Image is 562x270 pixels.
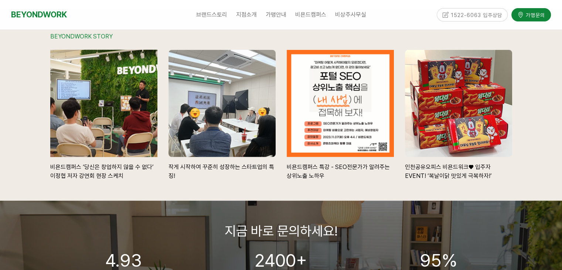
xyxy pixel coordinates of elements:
[335,11,366,18] span: 비상주사무실
[232,6,261,24] a: 지점소개
[331,6,371,24] a: 비상주사무실
[405,50,512,184] a: <p style="text-align:left; padding-top:15px; line-height:1.5;"> 인천공유오피스 비욘드워크♥ 입주자 EVENT! ‘복날이닭 맛...
[168,157,276,180] p: 작게 시작하여 꾸준히 성장하는 스타트업의 특징!
[405,157,512,180] p: 인천공유오피스 비욘드워크♥ 입주자 EVENT! ‘복날이닭 맛있게 극복하자!’
[295,11,326,18] span: 비욘드캠퍼스
[225,223,338,239] span: 지금 바로 문의하세요!
[287,157,394,180] p: 비욘드캠퍼스 특강 - SEO전문가가 알려주는 상위노출 노하우
[11,8,67,21] a: BEYONDWORK
[50,157,157,180] p: 비욘드캠퍼스 ‘당신은 창업하지 않을 수 없다’ 이정협 저자 강연회 현장 스케치
[50,33,113,40] span: BEYONDWORK STORY
[196,11,227,18] span: 브랜드스토리
[287,50,394,184] a: <p style="text-align:left; padding-top:15px; line-height:1.5;"> 비욘드캠퍼스 특강 - SEO전문가가 알려주는 상위노출 노하우...
[291,6,331,24] a: 비욘드캠퍼스
[50,50,157,184] a: <p style="text-align:left; padding-top:15px; line-height:1.5;"> 비욘드캠퍼스 ‘당신은 창업하지 않을 수 없다’ 이정협 저자 ...
[511,8,551,21] a: 가맹문의
[266,11,286,18] span: 가맹안내
[192,6,232,24] a: 브랜드스토리
[236,11,257,18] span: 지점소개
[261,6,291,24] a: 가맹안내
[168,50,276,184] a: <p style="text-align:left; padding-top:15px; line-height:1.5;"> 작게 시작하여 꾸준히 성장하는 스타트업의 특징! </p>작게...
[524,11,545,18] span: 가맹문의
